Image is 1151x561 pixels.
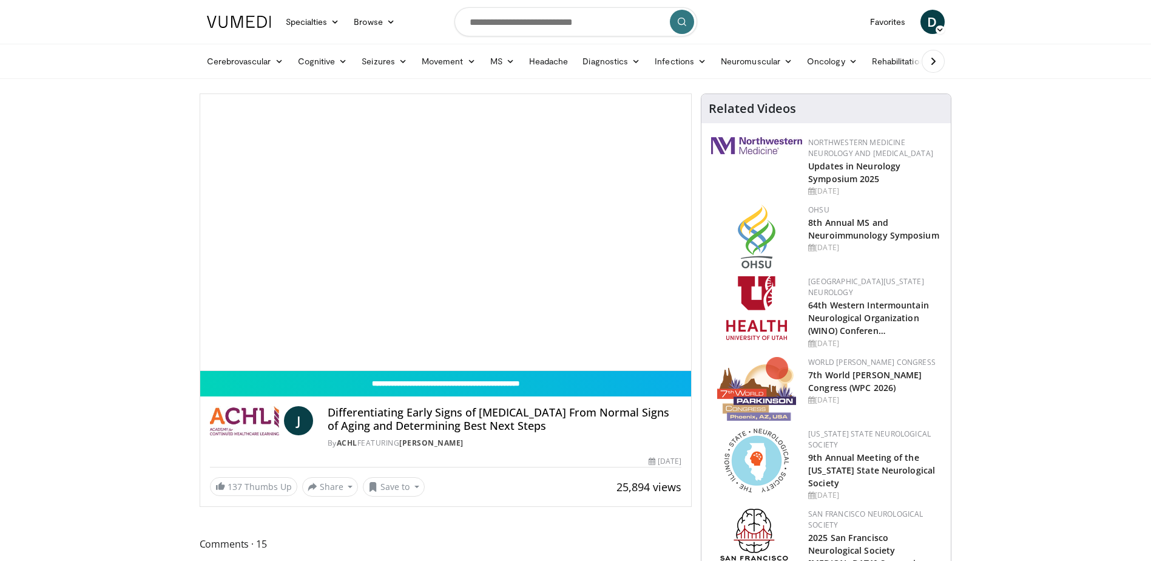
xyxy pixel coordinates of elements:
[808,242,941,253] div: [DATE]
[808,395,941,406] div: [DATE]
[709,101,796,116] h4: Related Videos
[865,49,931,73] a: Rehabilitation
[726,276,787,340] img: f6362829-b0a3-407d-a044-59546adfd345.png.150x105_q85_autocrop_double_scale_upscale_version-0.2.png
[278,10,347,34] a: Specialties
[808,357,936,367] a: World [PERSON_NAME] Congress
[210,406,279,435] img: ACHL
[808,276,924,297] a: [GEOGRAPHIC_DATA][US_STATE] Neurology
[863,10,913,34] a: Favorites
[346,10,402,34] a: Browse
[808,137,933,158] a: Northwestern Medicine Neurology and [MEDICAL_DATA]
[483,49,522,73] a: MS
[337,438,357,448] a: ACHL
[284,406,313,435] a: J
[808,452,935,489] a: 9th Annual Meeting of the [US_STATE] State Neurological Society
[210,477,297,496] a: 137 Thumbs Up
[291,49,355,73] a: Cognitive
[399,438,464,448] a: [PERSON_NAME]
[808,205,829,215] a: OHSU
[328,438,681,449] div: By FEATURING
[354,49,414,73] a: Seizures
[717,357,796,421] img: 16fe1da8-a9a0-4f15-bd45-1dd1acf19c34.png.150x105_q85_autocrop_double_scale_upscale_version-0.2.png
[414,49,483,73] a: Movement
[808,299,929,336] a: 64th Western Intermountain Neurological Organization (WINO) Conferen…
[522,49,576,73] a: Headache
[808,490,941,501] div: [DATE]
[800,49,865,73] a: Oncology
[808,217,939,241] a: 8th Annual MS and Neuroimmunology Symposium
[808,509,923,530] a: San Francisco Neurological Society
[575,49,647,73] a: Diagnostics
[200,49,291,73] a: Cerebrovascular
[647,49,714,73] a: Infections
[738,205,775,268] img: da959c7f-65a6-4fcf-a939-c8c702e0a770.png.150x105_q85_autocrop_double_scale_upscale_version-0.2.png
[302,477,359,497] button: Share
[711,137,802,154] img: 2a462fb6-9365-492a-ac79-3166a6f924d8.png.150x105_q85_autocrop_double_scale_upscale_version-0.2.jpg
[200,536,692,552] span: Comments 15
[328,406,681,432] h4: Differentiating Early Signs of [MEDICAL_DATA] From Normal Signs of Aging and Determining Best Nex...
[228,481,242,492] span: 137
[200,94,692,371] video-js: Video Player
[808,160,900,185] a: Updates in Neurology Symposium 2025
[724,429,789,492] img: 71a8b48c-8850-4916-bbdd-e2f3ccf11ef9.png.150x105_q85_autocrop_double_scale_upscale_version-0.2.png
[616,480,681,494] span: 25,894 views
[808,186,941,197] div: [DATE]
[714,49,800,73] a: Neuromuscular
[808,369,922,393] a: 7th World [PERSON_NAME] Congress (WPC 2026)
[808,429,931,450] a: [US_STATE] State Neurological Society
[649,456,681,467] div: [DATE]
[920,10,945,34] a: D
[454,7,697,36] input: Search topics, interventions
[363,477,425,497] button: Save to
[808,338,941,349] div: [DATE]
[207,16,271,28] img: VuMedi Logo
